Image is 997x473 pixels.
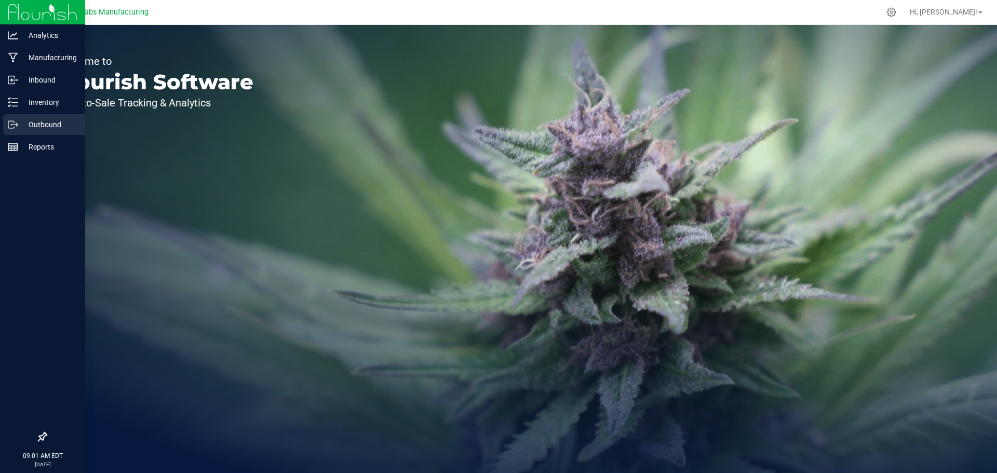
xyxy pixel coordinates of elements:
[18,29,80,42] p: Analytics
[56,98,253,108] p: Seed-to-Sale Tracking & Analytics
[18,141,80,153] p: Reports
[5,461,80,468] p: [DATE]
[8,119,18,130] inline-svg: Outbound
[8,75,18,85] inline-svg: Inbound
[8,97,18,107] inline-svg: Inventory
[8,30,18,40] inline-svg: Analytics
[18,74,80,86] p: Inbound
[18,51,80,64] p: Manufacturing
[5,451,80,461] p: 09:01 AM EDT
[18,118,80,131] p: Outbound
[885,7,898,17] div: Manage settings
[8,142,18,152] inline-svg: Reports
[56,72,253,92] p: Flourish Software
[18,96,80,109] p: Inventory
[8,52,18,63] inline-svg: Manufacturing
[910,8,977,16] span: Hi, [PERSON_NAME]!
[64,8,149,17] span: Teal Labs Manufacturing
[56,56,253,66] p: Welcome to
